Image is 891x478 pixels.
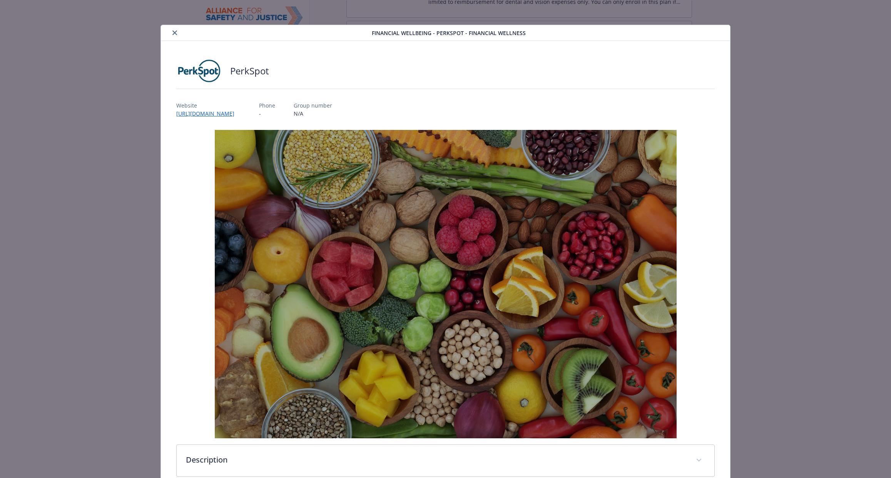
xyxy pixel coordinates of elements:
[259,109,275,118] p: -
[372,29,526,37] span: Financial Wellbeing - PerkSpot - Financial Wellness
[294,101,332,109] p: Group number
[259,101,275,109] p: Phone
[230,64,269,77] h2: PerkSpot
[186,454,687,466] p: Description
[177,445,715,476] div: Description
[215,130,677,438] img: banner
[176,59,222,82] img: PerkSpot
[176,101,241,109] p: Website
[170,28,179,37] button: close
[294,109,332,118] p: N/A
[176,110,241,117] a: [URL][DOMAIN_NAME]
